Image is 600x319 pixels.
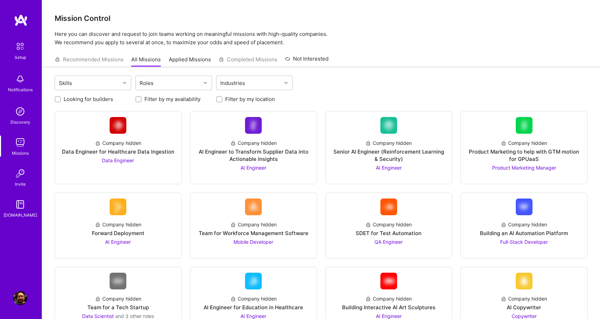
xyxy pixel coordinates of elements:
label: Filter by my location [225,95,275,103]
span: Product Marketing Manager [492,165,556,171]
h3: Mission Control [55,14,587,23]
span: AI Engineer [240,165,266,171]
label: Looking for builders [64,95,113,103]
div: [DOMAIN_NAME] [3,211,37,219]
div: Product Marketing to help with GTM motion for GPUaaS [466,148,582,163]
div: Data Engineer for Healthcare Data Ingestion [62,148,174,155]
div: Company hidden [365,295,412,302]
span: Data Scientist [82,313,114,319]
span: Copywriter [512,313,537,319]
span: AI Engineer [376,313,402,319]
img: Invite [13,166,27,180]
img: Company Logo [516,199,532,215]
img: Company Logo [110,117,126,134]
div: AI Copywriter [507,304,541,311]
a: Applied Missions [169,56,211,67]
div: Roles [138,78,155,88]
img: Company Logo [380,273,397,289]
div: Company hidden [95,139,141,147]
span: AI Engineer [105,239,131,245]
a: User Avatar [11,291,29,305]
img: bell [13,72,27,86]
div: AI Engineer to Transform Supplier Data into Actionable Insights [196,148,311,163]
div: Forward Deployment [92,229,144,237]
img: setup [13,39,27,54]
div: Company hidden [230,139,277,147]
div: Invite [15,180,26,188]
div: Discovery [10,118,30,126]
img: Company Logo [245,273,262,289]
img: Company Logo [110,273,126,289]
a: Company LogoCompany hiddenData Engineer for Healthcare Data IngestionData Engineer [61,117,176,178]
div: Company hidden [95,295,141,302]
a: Company LogoCompany hiddenSDET for Test AutomationQA Engineer [331,199,447,252]
span: Mobile Developer [234,239,273,245]
img: logo [14,14,28,26]
a: Company LogoCompany hiddenAI Engineer to Transform Supplier Data into Actionable InsightsAI Engineer [196,117,311,178]
div: AI Engineer for Education in Healthcare [204,304,303,311]
img: teamwork [13,135,27,149]
a: Company LogoCompany hiddenSenior AI Engineer (Reinforcement Learning & Security)AI Engineer [331,117,447,178]
i: icon Chevron [204,81,207,85]
div: Company hidden [365,139,412,147]
img: Company Logo [245,199,262,215]
div: Company hidden [501,139,547,147]
img: guide book [13,197,27,211]
a: Company LogoCompany hiddenProduct Marketing to help with GTM motion for GPUaaSProduct Marketing M... [466,117,582,178]
i: icon Chevron [123,81,126,85]
label: Filter by my availability [144,95,200,103]
div: Industries [219,78,247,88]
img: Company Logo [380,117,397,134]
img: Company Logo [380,199,397,215]
img: discovery [13,104,27,118]
div: Company hidden [501,295,547,302]
a: Not Interested [285,55,329,67]
div: Notifications [8,86,33,93]
div: Team for Workforce Management Software [199,229,308,237]
a: All Missions [131,56,161,67]
img: Company Logo [110,199,126,215]
img: Company Logo [516,117,532,134]
div: Building Interactive AI Art Sculptures [342,304,435,311]
div: Team for a Tech Startup [87,304,149,311]
span: Data Engineer [102,157,134,163]
div: Building an AI Automation Platform [480,229,568,237]
div: Skills [57,78,74,88]
div: Missions [12,149,29,157]
i: icon Chevron [284,81,288,85]
a: Company LogoCompany hiddenBuilding an AI Automation PlatformFull-Stack Developer [466,199,582,252]
div: Company hidden [365,221,412,228]
span: QA Engineer [374,239,403,245]
span: AI Engineer [240,313,266,319]
a: Company LogoCompany hiddenTeam for Workforce Management SoftwareMobile Developer [196,199,311,252]
span: and 3 other roles [115,313,154,319]
div: Company hidden [230,221,277,228]
div: Setup [15,54,26,61]
div: Company hidden [230,295,277,302]
img: User Avatar [13,291,27,305]
p: Here you can discover and request to join teams working on meaningful missions with high-quality ... [55,30,587,47]
img: Company Logo [245,117,262,134]
div: Company hidden [95,221,141,228]
div: SDET for Test Automation [356,229,421,237]
span: AI Engineer [376,165,402,171]
span: Full-Stack Developer [500,239,548,245]
div: Senior AI Engineer (Reinforcement Learning & Security) [331,148,447,163]
div: Company hidden [501,221,547,228]
img: Company Logo [516,273,532,289]
a: Company LogoCompany hiddenForward DeploymentAI Engineer [61,199,176,252]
